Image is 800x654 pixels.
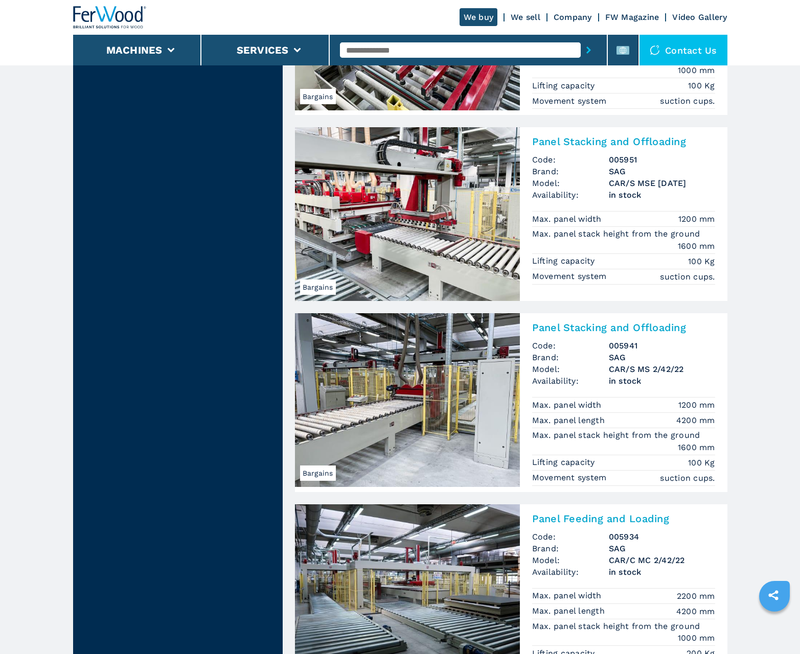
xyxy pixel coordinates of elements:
p: Max. panel width [532,590,604,601]
h3: CAR/C MC 2/42/22 [609,554,715,566]
p: Lifting capacity [532,80,598,91]
span: Bargains [300,279,336,295]
span: Availability: [532,189,609,201]
span: in stock [609,566,715,578]
h2: Panel Stacking and Offloading [532,135,715,148]
p: Max. panel width [532,214,604,225]
span: Availability: [532,566,609,578]
p: Max. panel stack height from the ground [532,430,703,441]
em: suction cups. [660,271,715,283]
em: 1600 mm [678,441,715,453]
em: 1000 mm [678,632,715,644]
h2: Panel Feeding and Loading [532,512,715,525]
h3: CAR/S MS 2/42/22 [609,363,715,375]
em: 1600 mm [678,240,715,252]
span: Model: [532,363,609,375]
span: Brand: [532,166,609,177]
img: Ferwood [73,6,147,29]
span: Availability: [532,375,609,387]
a: FW Magazine [605,12,659,22]
p: Max. panel width [532,400,604,411]
h3: SAG [609,543,715,554]
a: Panel Stacking and Offloading SAG CAR/S MS 2/42/22BargainsPanel Stacking and OffloadingCode:00594... [295,313,727,492]
em: 100 Kg [688,255,715,267]
a: Panel Stacking and Offloading SAG CAR/S MSE 1/25/12BargainsPanel Stacking and OffloadingCode:0059... [295,127,727,301]
span: Code: [532,154,609,166]
h2: Panel Stacking and Offloading [532,321,715,334]
p: Max. panel length [532,415,608,426]
em: 1200 mm [678,399,715,411]
button: submit-button [581,38,597,62]
em: 1000 mm [678,64,715,76]
h3: SAG [609,352,715,363]
h3: 005951 [609,154,715,166]
p: Movement system [532,96,609,107]
p: Max. panel stack height from the ground [532,621,703,632]
h3: SAG [609,166,715,177]
iframe: Chat [757,608,792,646]
span: Model: [532,554,609,566]
span: Model: [532,177,609,189]
button: Services [237,44,289,56]
h3: CAR/S MSE [DATE] [609,177,715,189]
p: Max. panel length [532,605,608,617]
h3: 005941 [609,340,715,352]
span: Brand: [532,352,609,363]
p: Lifting capacity [532,457,598,468]
em: 4200 mm [676,605,715,617]
em: 100 Kg [688,457,715,469]
a: sharethis [761,582,786,608]
div: Contact us [639,35,727,65]
a: We sell [511,12,540,22]
span: Brand: [532,543,609,554]
a: Video Gallery [672,12,727,22]
em: suction cups. [660,472,715,484]
a: We buy [460,8,498,26]
p: Lifting capacity [532,255,598,267]
span: Bargains [300,89,336,104]
span: Code: [532,340,609,352]
span: Code: [532,531,609,543]
p: Movement system [532,472,609,483]
em: 4200 mm [676,414,715,426]
span: in stock [609,375,715,387]
img: Panel Stacking and Offloading SAG CAR/S MS 2/42/22 [295,313,520,487]
span: in stock [609,189,715,201]
button: Machines [106,44,163,56]
em: suction cups. [660,95,715,107]
p: Max. panel stack height from the ground [532,228,703,240]
span: Bargains [300,465,336,481]
em: 2200 mm [677,590,715,602]
h3: 005934 [609,531,715,543]
p: Movement system [532,271,609,282]
img: Panel Stacking and Offloading SAG CAR/S MSE 1/25/12 [295,127,520,301]
em: 100 Kg [688,80,715,91]
em: 1200 mm [678,213,715,225]
img: Contact us [650,45,660,55]
a: Company [554,12,592,22]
